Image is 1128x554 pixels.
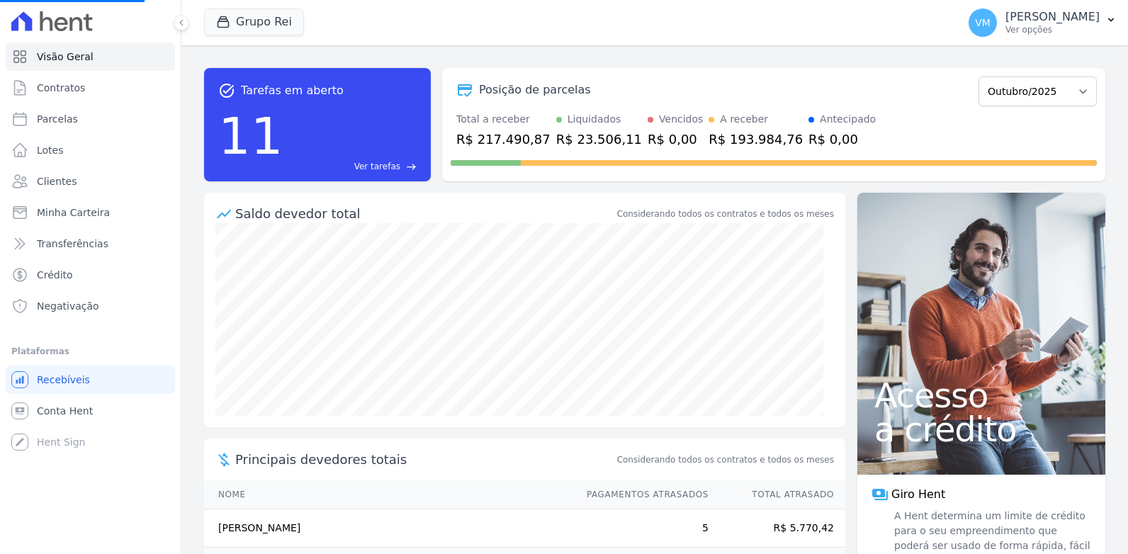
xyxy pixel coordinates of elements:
[874,412,1088,446] span: a crédito
[874,378,1088,412] span: Acesso
[241,82,344,99] span: Tarefas em aberto
[456,112,551,127] div: Total a receber
[975,18,991,28] span: VM
[573,509,709,548] td: 5
[6,74,175,102] a: Contratos
[6,397,175,425] a: Conta Hent
[37,50,94,64] span: Visão Geral
[6,292,175,320] a: Negativação
[709,480,845,509] th: Total Atrasado
[204,480,573,509] th: Nome
[568,112,621,127] div: Liquidados
[957,3,1128,43] button: VM [PERSON_NAME] Ver opções
[573,480,709,509] th: Pagamentos Atrasados
[37,237,108,251] span: Transferências
[289,160,417,173] a: Ver tarefas east
[37,205,110,220] span: Minha Carteira
[235,450,614,469] span: Principais devedores totais
[709,130,803,149] div: R$ 193.984,76
[820,112,876,127] div: Antecipado
[1005,10,1100,24] p: [PERSON_NAME]
[659,112,703,127] div: Vencidos
[37,268,73,282] span: Crédito
[6,105,175,133] a: Parcelas
[37,299,99,313] span: Negativação
[617,208,834,220] div: Considerando todos os contratos e todos os meses
[37,174,77,188] span: Clientes
[37,373,90,387] span: Recebíveis
[617,453,834,466] span: Considerando todos os contratos e todos os meses
[709,509,845,548] td: R$ 5.770,42
[556,130,642,149] div: R$ 23.506,11
[6,366,175,394] a: Recebíveis
[6,198,175,227] a: Minha Carteira
[479,81,591,98] div: Posição de parcelas
[37,143,64,157] span: Lotes
[6,43,175,71] a: Visão Geral
[1005,24,1100,35] p: Ver opções
[720,112,768,127] div: A receber
[6,167,175,196] a: Clientes
[37,404,93,418] span: Conta Hent
[37,112,78,126] span: Parcelas
[6,261,175,289] a: Crédito
[406,162,417,172] span: east
[37,81,85,95] span: Contratos
[235,204,614,223] div: Saldo devedor total
[456,130,551,149] div: R$ 217.490,87
[11,343,169,360] div: Plataformas
[808,130,876,149] div: R$ 0,00
[6,230,175,258] a: Transferências
[6,136,175,164] a: Lotes
[204,9,304,35] button: Grupo Rei
[204,509,573,548] td: [PERSON_NAME]
[648,130,703,149] div: R$ 0,00
[891,486,945,503] span: Giro Hent
[218,82,235,99] span: task_alt
[354,160,400,173] span: Ver tarefas
[218,99,283,173] div: 11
